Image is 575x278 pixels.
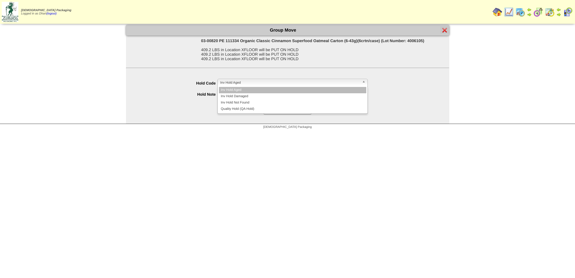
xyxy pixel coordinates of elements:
li: Inv Hold Damaged [219,93,366,100]
img: arrowleft.gif [527,7,532,12]
span: [DEMOGRAPHIC_DATA] Packaging [21,9,71,12]
div: Group Move [126,25,449,36]
label: Hold Code [138,81,218,85]
img: calendarblend.gif [533,7,543,17]
img: zoroco-logo-small.webp [2,2,18,22]
img: error.gif [442,28,447,32]
img: arrowright.gif [527,12,532,17]
span: Inv Hold Aged [220,79,360,86]
li: Quality Hold (QA Hold) [219,106,366,112]
img: calendarprod.gif [515,7,525,17]
img: line_graph.gif [504,7,514,17]
label: Hold Note [138,92,218,97]
li: Inv Hold Not Found [219,100,366,106]
span: Logged in as Dhart [21,9,71,15]
img: arrowright.gif [556,12,561,17]
span: [DEMOGRAPHIC_DATA] Packaging [263,125,312,129]
span: 03-00820 PE 111334 Organic Classic Cinnamon Superfood Oatmeal Carton (6-43g)(6crtn/case) (Lot Num... [201,39,424,43]
img: calendarinout.gif [545,7,555,17]
a: (logout) [47,12,57,15]
img: home.gif [493,7,502,17]
img: calendarcustomer.gif [563,7,573,17]
img: arrowleft.gif [556,7,561,12]
div: 409.2 LBS in Location XFLOOR will be PUT ON HOLD 409.2 LBS in Location XFLOOR will be PUT ON HOLD... [201,39,449,61]
li: Inv Hold Aged [219,87,366,93]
